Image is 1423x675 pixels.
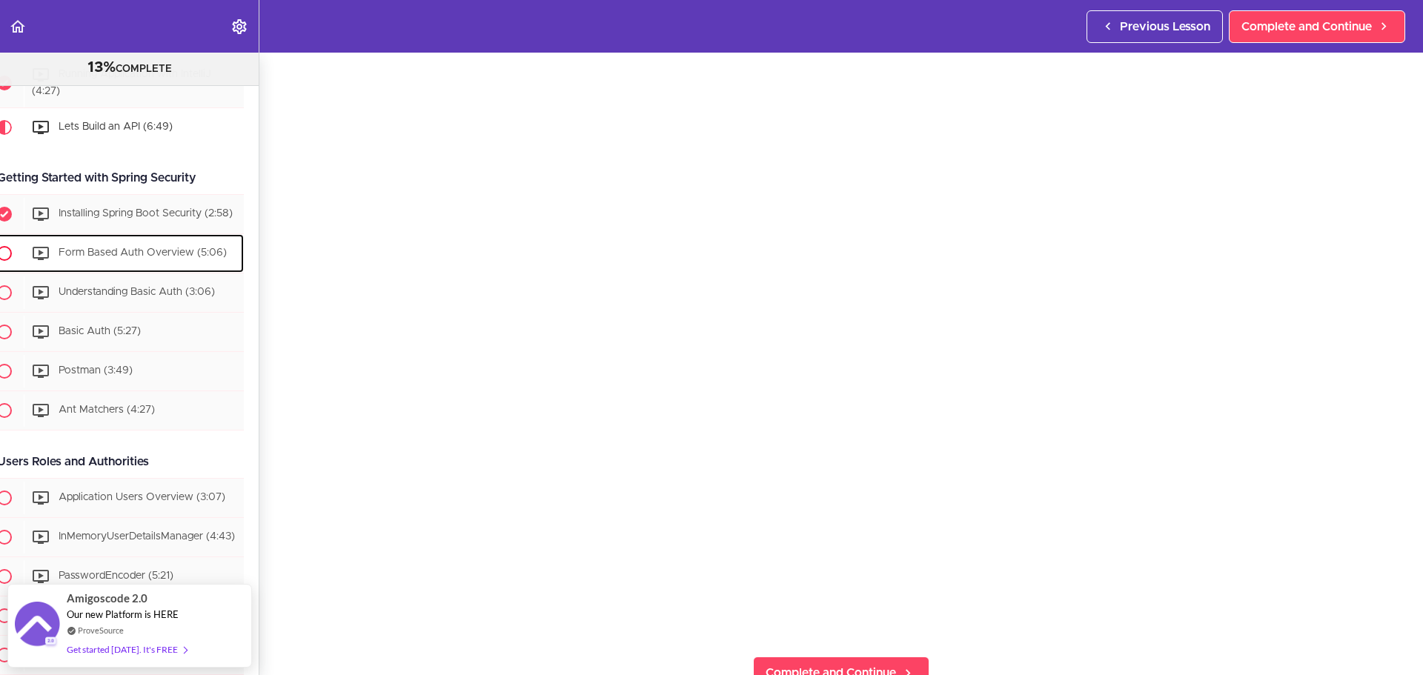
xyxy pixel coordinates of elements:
span: Understanding Basic Auth (3:06) [59,287,215,297]
div: Get started [DATE]. It's FREE [67,641,187,658]
span: Lets Build an API (6:49) [59,122,173,132]
a: Complete and Continue [1229,10,1405,43]
div: COMPLETE [19,59,240,78]
svg: Settings Menu [230,18,248,36]
span: Application Users Overview (3:07) [59,492,225,502]
span: Amigoscode 2.0 [67,590,147,607]
span: Installing Spring Boot Security (2:58) [59,208,233,219]
span: Complete and Continue [1241,18,1372,36]
a: ProveSource [78,624,124,636]
span: Our new Platform is HERE [67,608,179,620]
svg: Back to course curriculum [9,18,27,36]
span: 13% [87,60,116,75]
span: Form Based Auth Overview (5:06) [59,247,227,258]
span: Ant Matchers (4:27) [59,405,155,415]
iframe: Video Player [289,12,1393,633]
span: PasswordEncoder (5:21) [59,571,173,581]
span: InMemoryUserDetailsManager (4:43) [59,531,235,542]
img: provesource social proof notification image [15,602,59,650]
a: Previous Lesson [1087,10,1223,43]
span: Basic Auth (5:27) [59,326,141,336]
span: Postman (3:49) [59,365,133,376]
span: Previous Lesson [1120,18,1210,36]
